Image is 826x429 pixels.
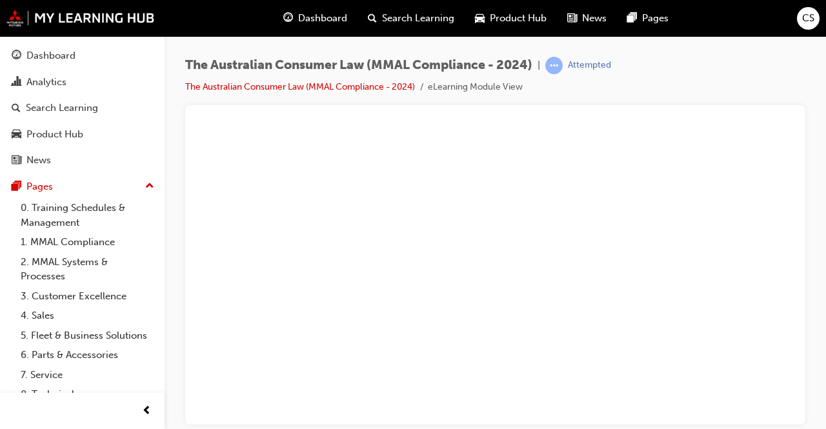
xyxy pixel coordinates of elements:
[538,58,540,73] span: |
[382,11,454,26] span: Search Learning
[797,7,820,30] button: CS
[6,10,155,26] img: mmal
[545,57,563,74] span: learningRecordVerb_ATTEMPT-icon
[15,252,159,286] a: 2. MMAL Systems & Processes
[465,5,557,32] a: car-iconProduct Hub
[26,127,83,142] div: Product Hub
[273,5,358,32] a: guage-iconDashboard
[5,148,159,172] a: News
[617,5,679,32] a: pages-iconPages
[475,10,485,26] span: car-icon
[490,11,547,26] span: Product Hub
[12,155,21,166] span: news-icon
[185,58,532,73] span: The Australian Consumer Law (MMAL Compliance - 2024)
[26,153,51,168] div: News
[5,70,159,94] a: Analytics
[283,10,293,26] span: guage-icon
[5,44,159,68] a: Dashboard
[15,198,159,232] a: 0. Training Schedules & Management
[26,48,76,63] div: Dashboard
[185,81,415,92] a: The Australian Consumer Law (MMAL Compliance - 2024)
[142,403,152,419] span: prev-icon
[5,96,159,120] a: Search Learning
[358,5,465,32] a: search-iconSearch Learning
[642,11,669,26] span: Pages
[802,11,814,26] span: CS
[298,11,347,26] span: Dashboard
[5,41,159,175] button: DashboardAnalyticsSearch LearningProduct HubNews
[15,286,159,306] a: 3. Customer Excellence
[26,101,98,115] div: Search Learning
[428,80,523,95] li: eLearning Module View
[26,179,53,194] div: Pages
[15,306,159,326] a: 4. Sales
[15,326,159,346] a: 5. Fleet & Business Solutions
[15,365,159,385] a: 7. Service
[15,232,159,252] a: 1. MMAL Compliance
[567,10,577,26] span: news-icon
[145,178,154,195] span: up-icon
[627,10,637,26] span: pages-icon
[12,129,21,141] span: car-icon
[5,175,159,199] button: Pages
[12,181,21,193] span: pages-icon
[557,5,617,32] a: news-iconNews
[568,59,611,72] div: Attempted
[12,77,21,88] span: chart-icon
[26,75,66,90] div: Analytics
[15,384,159,404] a: 8. Technical
[5,123,159,146] a: Product Hub
[15,345,159,365] a: 6. Parts & Accessories
[582,11,607,26] span: News
[368,10,377,26] span: search-icon
[12,103,21,114] span: search-icon
[12,50,21,62] span: guage-icon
